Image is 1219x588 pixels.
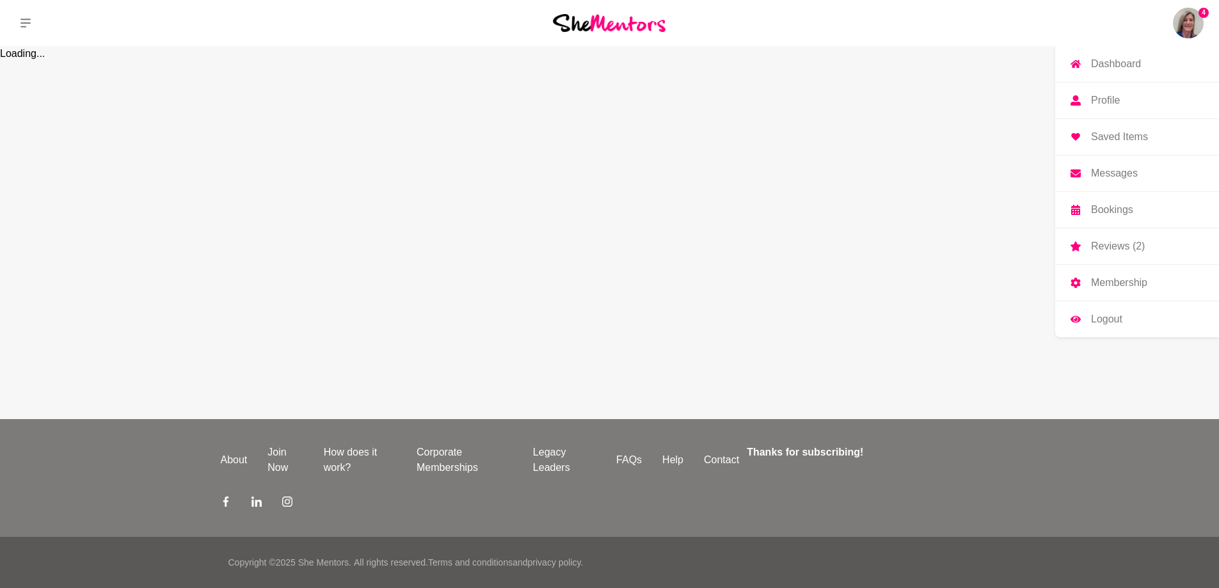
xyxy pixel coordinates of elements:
a: Facebook [221,496,231,511]
p: Dashboard [1091,59,1141,69]
span: 4 [1199,8,1209,18]
a: Join Now [257,445,313,475]
a: About [211,452,258,468]
a: Contact [694,452,749,468]
a: Terms and conditions [428,557,513,568]
a: LinkedIn [251,496,262,511]
a: How does it work? [314,445,406,475]
p: Copyright © 2025 She Mentors . [228,556,351,569]
img: She Mentors Logo [553,14,665,31]
img: Kate Smyth [1173,8,1204,38]
a: Messages [1055,155,1219,191]
a: Saved Items [1055,119,1219,155]
a: Profile [1055,83,1219,118]
a: Bookings [1055,192,1219,228]
p: Saved Items [1091,132,1148,142]
p: Bookings [1091,205,1133,215]
a: Instagram [282,496,292,511]
a: Legacy Leaders [523,445,606,475]
a: Kate Smyth4DashboardProfileSaved ItemsMessagesBookingsReviews (2)MembershipLogout [1173,8,1204,38]
a: Corporate Memberships [406,445,523,475]
p: Profile [1091,95,1120,106]
p: Logout [1091,314,1122,324]
p: All rights reserved. and . [354,556,583,569]
a: Dashboard [1055,46,1219,82]
h4: Thanks for subscribing! [747,445,991,460]
p: Membership [1091,278,1147,288]
a: privacy policy [528,557,581,568]
a: Help [652,452,694,468]
a: Reviews (2) [1055,228,1219,264]
a: FAQs [606,452,652,468]
p: Messages [1091,168,1138,179]
p: Reviews (2) [1091,241,1145,251]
